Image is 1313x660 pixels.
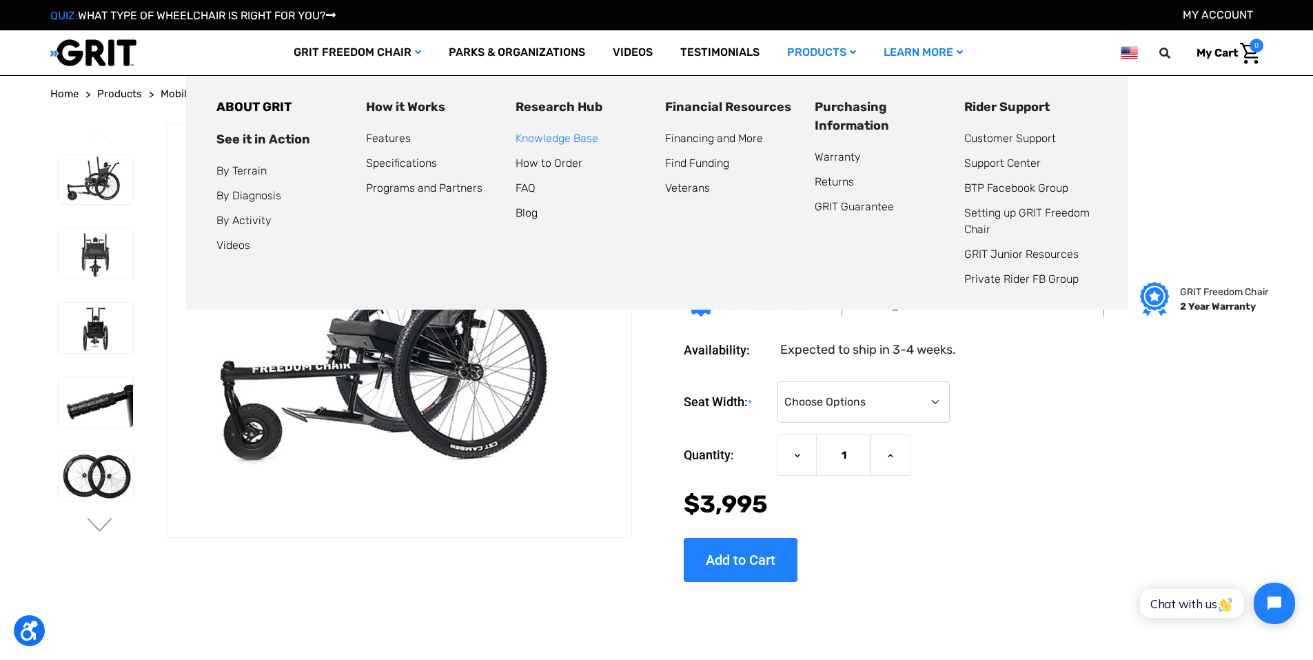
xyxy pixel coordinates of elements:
div: See it in Action [216,130,349,149]
span: QUIZ: [50,9,78,22]
a: GRIT Guarantee [815,200,894,213]
img: Grit freedom [1140,282,1168,317]
div: Financial Resources [665,98,798,117]
a: Customer Support [964,132,1056,145]
img: GRIT Freedom Chair: Spartan [59,154,134,205]
a: FAQ [516,181,536,194]
a: Specifications [366,157,437,170]
a: Financing and More [665,132,763,145]
strong: 2 Year Warranty [1180,301,1256,312]
a: Returns [815,175,854,188]
a: Products [97,86,142,102]
a: Support Center [964,157,1041,170]
a: Products [773,30,870,75]
a: Cart with 0 items [1186,39,1263,68]
a: Testimonials [666,30,773,75]
a: Knowledge Base [516,132,598,145]
a: Home [50,86,79,102]
img: GRIT Freedom Chair: Spartan [59,451,134,501]
input: Search [1166,39,1186,68]
a: By Terrain [216,164,267,177]
a: Mobility [161,86,199,102]
a: BTP Facebook Group [964,181,1068,194]
input: Add to Cart [684,538,797,582]
p: GRIT Freedom Chair [1180,285,1268,299]
div: Research Hub [516,98,649,117]
a: Learn More [870,30,977,75]
dd: Expected to ship in 3-4 weeks. [780,341,956,359]
a: Veterans [665,181,710,194]
img: Cart [1240,43,1260,64]
img: GRIT Freedom Chair: Spartan [59,303,134,353]
span: Home [50,88,79,100]
a: Features [366,132,411,145]
button: Go to slide 4 of 4 [85,130,114,146]
a: Find Funding [665,157,729,170]
a: By Activity [216,214,272,227]
span: Mobility [161,88,199,100]
a: Private Rider FB Group [964,272,1079,286]
span: Products [97,88,142,100]
a: Parks & Organizations [435,30,599,75]
div: Rider Support [964,98,1097,117]
div: How it Works [366,98,499,117]
label: Quantity: [684,434,771,476]
a: Setting up GRIT Freedom Chair [964,206,1090,236]
img: GRIT All-Terrain Wheelchair and Mobility Equipment [50,39,136,67]
a: ABOUT GRIT [216,99,292,114]
a: Blog [516,206,538,219]
span: 0 [1250,39,1263,52]
a: By Diagnosis [216,189,281,202]
a: Videos [216,239,250,252]
a: Warranty [815,150,861,163]
a: Programs and Partners [366,181,482,194]
img: GRIT Freedom Chair: Spartan [59,228,134,279]
iframe: Tidio Chat [1125,571,1307,636]
a: GRIT Junior Resources [964,248,1079,261]
dt: Availability: [684,341,771,359]
button: Go to slide 2 of 4 [85,518,114,534]
div: Purchasing Information [815,98,948,135]
a: GRIT Freedom Chair [280,30,435,75]
a: QUIZ:WHAT TYPE OF WHEELCHAIR IS RIGHT FOR YOU? [50,9,336,22]
nav: Breadcrumb [50,86,1263,102]
a: Account [1183,8,1253,21]
label: Seat Width: [684,381,771,423]
span: $3,995 [684,490,768,519]
img: GRIT Freedom Chair: Spartan [59,377,134,428]
img: us.png [1121,44,1137,61]
a: How to Order [516,157,582,170]
a: Videos [599,30,666,75]
img: GRIT Freedom Chair: Spartan [167,176,631,486]
span: My Cart [1197,46,1238,59]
